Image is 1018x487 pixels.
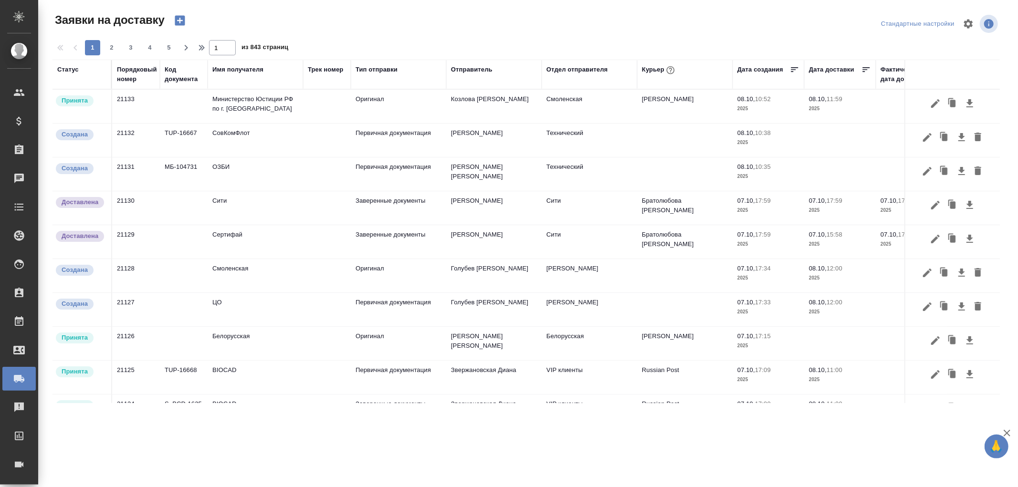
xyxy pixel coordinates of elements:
[985,435,1008,458] button: 🙏
[351,394,446,428] td: Заверенные документы
[827,231,842,238] p: 15:58
[104,40,119,55] button: 2
[737,231,755,238] p: 07.10,
[809,206,871,215] p: 2025
[123,40,138,55] button: 3
[637,191,733,225] td: Братолюбова [PERSON_NAME]
[898,197,914,204] p: 17:59
[160,124,208,157] td: TUP-16667
[55,332,106,344] div: Курьер назначен
[52,12,165,28] span: Заявки на доставку
[944,230,962,248] button: Клонировать
[446,293,542,326] td: Голубев [PERSON_NAME]
[737,197,755,204] p: 07.10,
[351,259,446,292] td: Оригинал
[208,124,303,157] td: СовКомФлот
[919,298,935,316] button: Редактировать
[954,162,970,180] button: Скачать
[980,15,1000,33] span: Посмотреть информацию
[935,128,954,146] button: Клонировать
[446,394,542,428] td: Звержановская Диана
[809,239,871,249] p: 2025
[112,394,160,428] td: 21124
[827,366,842,373] p: 11:00
[737,95,755,103] p: 08.10,
[165,65,203,84] div: Код документа
[935,162,954,180] button: Клонировать
[637,90,733,123] td: [PERSON_NAME]
[927,94,944,113] button: Редактировать
[112,157,160,191] td: 21131
[827,299,842,306] p: 12:00
[954,128,970,146] button: Скачать
[970,128,986,146] button: Удалить
[737,206,799,215] p: 2025
[112,361,160,394] td: 21125
[112,259,160,292] td: 21128
[446,90,542,123] td: Козлова [PERSON_NAME]
[446,225,542,259] td: [PERSON_NAME]
[55,196,106,209] div: Документы доставлены, фактическая дата доставки проставиться автоматически
[944,332,962,350] button: Клонировать
[208,394,303,428] td: BIOCAD
[212,65,263,74] div: Имя получателя
[881,206,943,215] p: 2025
[944,196,962,214] button: Клонировать
[755,129,771,136] p: 10:38
[62,164,88,173] p: Создана
[351,327,446,360] td: Оригинал
[546,65,608,74] div: Отдел отправителя
[944,399,962,417] button: Клонировать
[970,298,986,316] button: Удалить
[755,400,771,407] p: 17:00
[737,138,799,147] p: 2025
[881,239,943,249] p: 2025
[637,361,733,394] td: Russian Post
[446,191,542,225] td: [PERSON_NAME]
[57,65,79,74] div: Статус
[881,231,898,238] p: 07.10,
[954,264,970,282] button: Скачать
[637,225,733,259] td: Братолюбова [PERSON_NAME]
[962,365,978,383] button: Скачать
[988,436,1005,456] span: 🙏
[737,299,755,306] p: 07.10,
[737,65,783,74] div: Дата создания
[208,90,303,123] td: Министерство Юстиции РФ по г. [GEOGRAPHIC_DATA]
[962,196,978,214] button: Скачать
[142,40,157,55] button: 4
[55,264,106,277] div: Новая заявка, еще не передана в работу
[542,327,637,360] td: Белорусская
[351,361,446,394] td: Первичная документация
[809,104,871,114] p: 2025
[827,265,842,272] p: 12:00
[827,95,842,103] p: 11:59
[970,162,986,180] button: Удалить
[161,40,177,55] button: 5
[737,366,755,373] p: 07.10,
[637,394,733,428] td: Russian Post
[542,124,637,157] td: Технический
[737,273,799,283] p: 2025
[104,43,119,52] span: 2
[737,239,799,249] p: 2025
[927,365,944,383] button: Редактировать
[542,259,637,292] td: [PERSON_NAME]
[446,157,542,191] td: [PERSON_NAME] [PERSON_NAME]
[809,231,827,238] p: 07.10,
[446,124,542,157] td: [PERSON_NAME]
[142,43,157,52] span: 4
[208,259,303,292] td: Смоленская
[737,172,799,181] p: 2025
[809,273,871,283] p: 2025
[755,95,771,103] p: 10:52
[809,299,827,306] p: 08.10,
[927,399,944,417] button: Редактировать
[208,361,303,394] td: BIOCAD
[737,307,799,317] p: 2025
[55,128,106,141] div: Новая заявка, еще не передана в работу
[954,298,970,316] button: Скачать
[642,64,677,76] div: Курьер
[737,104,799,114] p: 2025
[62,333,88,342] p: Принята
